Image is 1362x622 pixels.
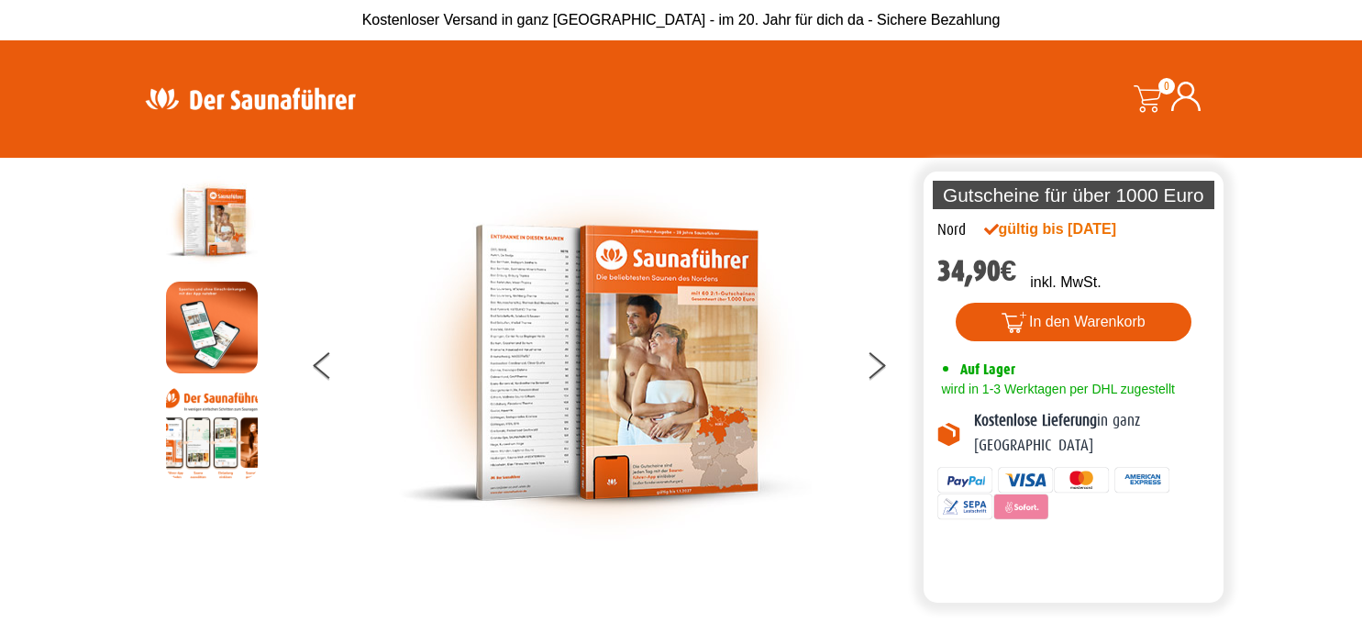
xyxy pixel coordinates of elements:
[937,382,1175,396] span: wird in 1-3 Werktagen per DHL zugestellt
[362,12,1001,28] span: Kostenloser Versand in ganz [GEOGRAPHIC_DATA] - im 20. Jahr für dich da - Sichere Bezahlung
[1001,254,1017,288] span: €
[956,303,1191,341] button: In den Warenkorb
[1158,78,1175,94] span: 0
[166,176,258,268] img: der-saunafuehrer-2025-nord
[974,412,1097,429] b: Kostenlose Lieferung
[166,282,258,373] img: MOCKUP-iPhone_regional
[984,218,1157,240] div: gültig bis [DATE]
[937,254,1017,288] bdi: 34,90
[937,218,966,242] div: Nord
[399,176,812,550] img: der-saunafuehrer-2025-nord
[166,387,258,479] img: Anleitung7tn
[1030,272,1101,294] p: inkl. MwSt.
[960,361,1015,378] span: Auf Lager
[933,181,1215,209] p: Gutscheine für über 1000 Euro
[974,409,1211,458] p: in ganz [GEOGRAPHIC_DATA]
